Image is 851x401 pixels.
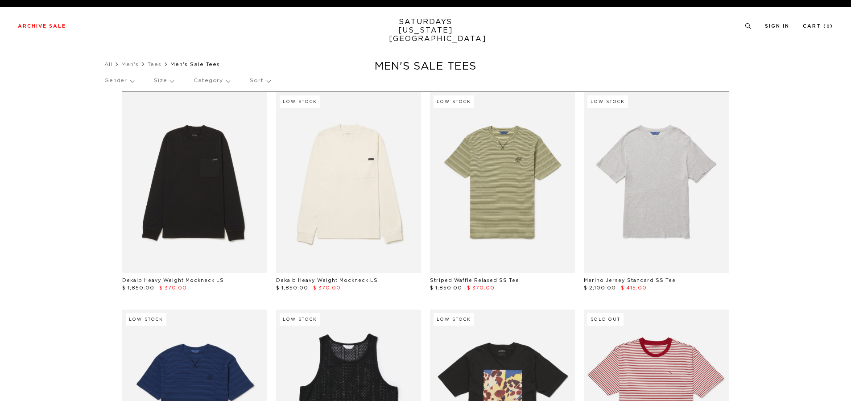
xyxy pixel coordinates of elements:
p: Sort [250,70,270,91]
a: Dekalb Heavy Weight Mockneck LS [122,278,224,283]
span: $ 370.00 [467,285,495,290]
p: Size [154,70,174,91]
span: $ 1,850.00 [276,285,308,290]
a: Archive Sale [18,24,66,29]
span: $ 415.00 [621,285,647,290]
a: Men's [121,62,139,67]
div: Low Stock [587,95,628,108]
span: $ 370.00 [313,285,341,290]
a: Cart (0) [803,24,833,29]
div: Low Stock [126,313,166,326]
a: All [104,62,112,67]
span: Men's Sale Tees [170,62,220,67]
a: SATURDAYS[US_STATE][GEOGRAPHIC_DATA] [389,18,463,43]
a: Merino Jersey Standard SS Tee [584,278,676,283]
div: Low Stock [434,313,474,326]
div: Low Stock [280,313,320,326]
div: Sold Out [587,313,624,326]
a: Tees [148,62,161,67]
div: Low Stock [280,95,320,108]
span: $ 1,850.00 [122,285,154,290]
p: Gender [104,70,134,91]
span: $ 370.00 [159,285,187,290]
a: Dekalb Heavy Weight Mockneck LS [276,278,378,283]
div: Low Stock [434,95,474,108]
small: 0 [826,25,830,29]
span: $ 2,100.00 [584,285,616,290]
a: Sign In [765,24,789,29]
a: Striped Waffle Relaxed SS Tee [430,278,519,283]
p: Category [194,70,230,91]
span: $ 1,850.00 [430,285,462,290]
